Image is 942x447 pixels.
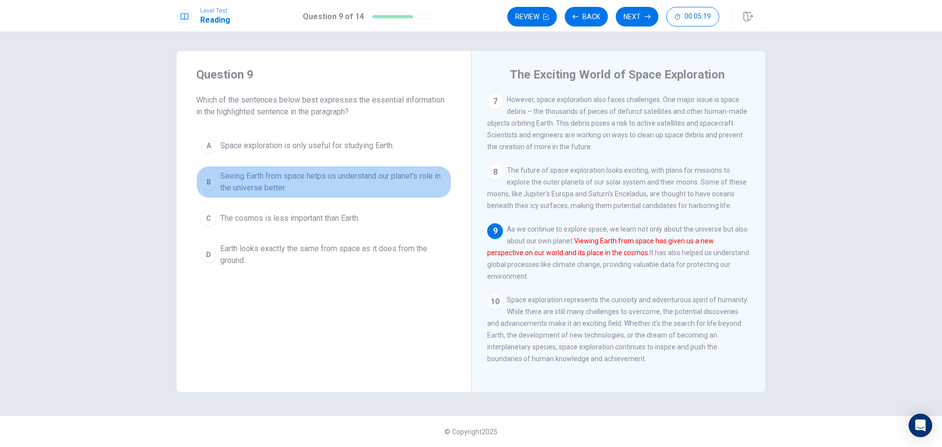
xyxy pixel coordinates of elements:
div: C [201,210,216,226]
h4: The Exciting World of Space Exploration [510,67,725,82]
div: Open Intercom Messenger [909,414,932,437]
span: Level Test [200,7,230,14]
div: 7 [487,94,503,109]
span: Which of the sentences below best expresses the essential information in the highlighted sentence... [196,94,451,118]
button: Next [616,7,658,26]
span: The cosmos is less important than Earth. [220,212,360,224]
span: Earth looks exactly the same from space as it does from the ground. [220,243,447,266]
span: 00:05:19 [684,13,711,21]
h1: Reading [200,14,230,26]
button: BSeeing Earth from space helps us understand our planet's role in the universe better. [196,166,451,198]
div: B [201,174,216,190]
span: © Copyright 2025 [445,428,497,436]
span: As we continue to explore space, we learn not only about the universe but also about our own plan... [487,225,749,280]
div: A [201,138,216,154]
font: Viewing Earth from space has given us a new perspective on our world and its place in the cosmos. [487,237,714,257]
button: ASpace exploration is only useful for studying Earth. [196,133,451,158]
button: Back [565,7,608,26]
h4: Question 9 [196,67,451,82]
div: D [201,247,216,263]
button: DEarth looks exactly the same from space as it does from the ground. [196,238,451,271]
span: Seeing Earth from space helps us understand our planet's role in the universe better. [220,170,447,194]
div: 10 [487,294,503,310]
span: The future of space exploration looks exciting, with plans for missions to explore the outer plan... [487,166,747,210]
span: However, space exploration also faces challenges. One major issue is space debris – the thousands... [487,96,747,151]
button: 00:05:19 [666,7,719,26]
span: Space exploration is only useful for studying Earth. [220,140,394,152]
span: Space exploration represents the curiosity and adventurous spirit of humanity. While there are st... [487,296,748,363]
button: Review [507,7,557,26]
button: CThe cosmos is less important than Earth. [196,206,451,231]
div: 8 [487,164,503,180]
h1: Question 9 of 14 [303,11,364,23]
div: 9 [487,223,503,239]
